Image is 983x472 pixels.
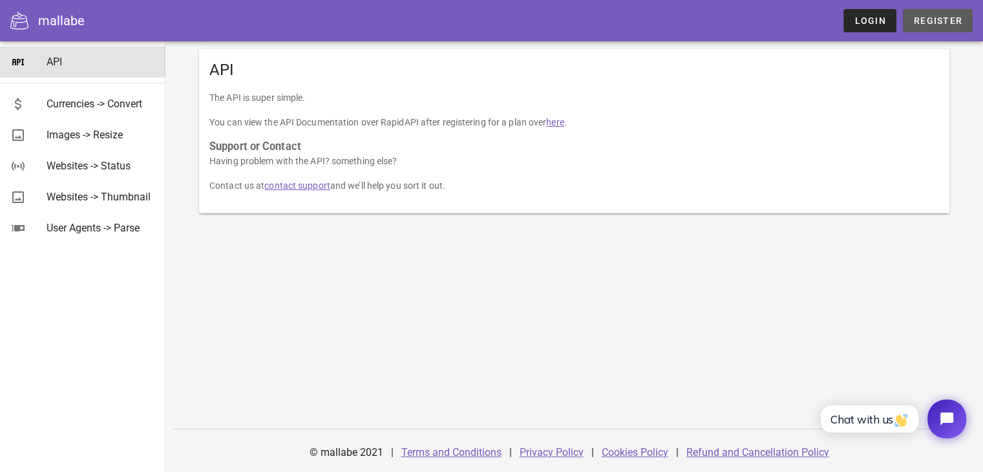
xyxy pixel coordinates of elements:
[47,160,155,172] div: Websites -> Status
[209,154,939,168] p: Having problem with the API? something else?
[209,91,939,105] p: The API is super simple.
[199,49,949,91] div: API
[807,389,977,449] iframe: Tidio Chat
[591,437,594,468] div: |
[913,16,962,26] span: Register
[391,437,394,468] div: |
[47,98,155,110] div: Currencies -> Convert
[686,446,829,458] a: Refund and Cancellation Policy
[47,56,155,68] div: API
[47,191,155,203] div: Websites -> Thumbnail
[602,446,668,458] a: Cookies Policy
[401,446,502,458] a: Terms and Conditions
[209,115,939,129] p: You can view the API Documentation over RapidAPI after registering for a plan over .
[903,9,973,32] a: Register
[509,437,512,468] div: |
[209,140,939,154] h3: Support or Contact
[520,446,584,458] a: Privacy Policy
[546,117,564,127] a: here
[38,11,85,30] div: mallabe
[209,178,939,193] p: Contact us at and we’ll help you sort it out.
[854,16,885,26] span: Login
[676,437,679,468] div: |
[843,9,896,32] a: Login
[47,222,155,234] div: User Agents -> Parse
[302,437,391,468] div: © mallabe 2021
[264,180,330,191] a: contact support
[47,129,155,141] div: Images -> Resize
